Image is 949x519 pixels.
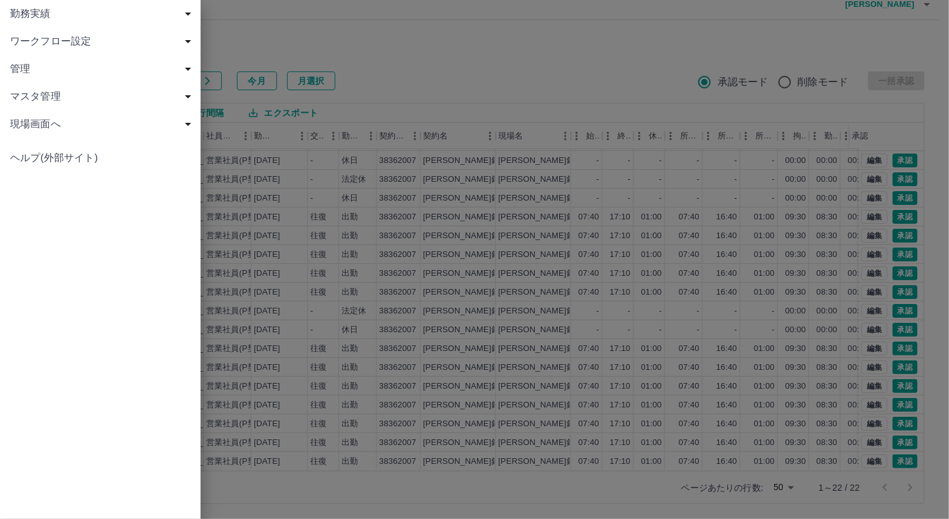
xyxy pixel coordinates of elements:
span: ワークフロー設定 [10,34,196,49]
span: 勤務実績 [10,6,196,21]
span: ヘルプ(外部サイト) [10,150,191,165]
span: 管理 [10,61,196,76]
span: マスタ管理 [10,89,196,104]
span: 現場画面へ [10,117,196,132]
